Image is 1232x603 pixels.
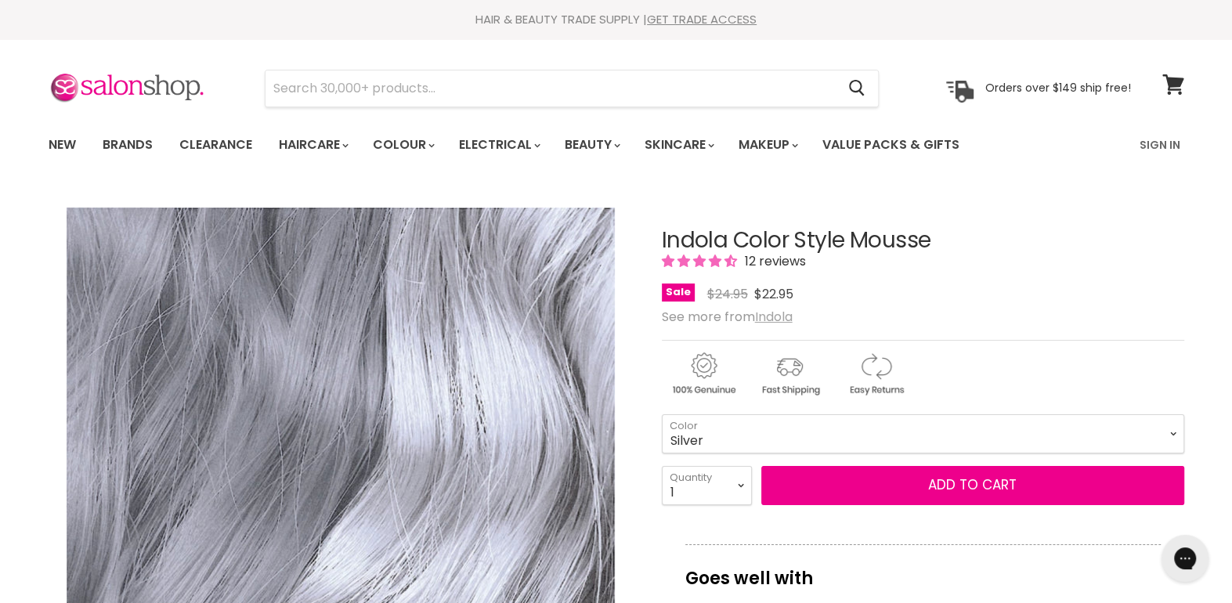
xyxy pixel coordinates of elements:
a: Makeup [727,128,807,161]
a: Skincare [633,128,724,161]
nav: Main [29,122,1204,168]
a: Value Packs & Gifts [811,128,971,161]
button: Search [836,70,878,107]
a: Clearance [168,128,264,161]
span: 12 reviews [740,252,806,270]
span: See more from [662,308,793,326]
a: New [37,128,88,161]
a: Brands [91,128,164,161]
a: Electrical [447,128,550,161]
a: Indola [755,308,793,326]
img: genuine.gif [662,350,745,398]
select: Quantity [662,466,752,505]
a: Haircare [267,128,358,161]
a: Sign In [1130,128,1190,161]
a: Beauty [553,128,630,161]
iframe: Gorgias live chat messenger [1154,529,1216,587]
span: Sale [662,283,695,301]
img: returns.gif [834,350,917,398]
h1: Indola Color Style Mousse [662,229,1184,253]
a: GET TRADE ACCESS [647,11,757,27]
span: $22.95 [754,285,793,303]
form: Product [265,70,879,107]
ul: Main menu [37,122,1051,168]
div: HAIR & BEAUTY TRADE SUPPLY | [29,12,1204,27]
p: Goes well with [685,544,1161,596]
span: $24.95 [707,285,748,303]
button: Add to cart [761,466,1184,505]
span: Add to cart [928,475,1017,494]
span: 4.33 stars [662,252,740,270]
a: Colour [361,128,444,161]
img: shipping.gif [748,350,831,398]
p: Orders over $149 ship free! [985,81,1131,95]
input: Search [266,70,836,107]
